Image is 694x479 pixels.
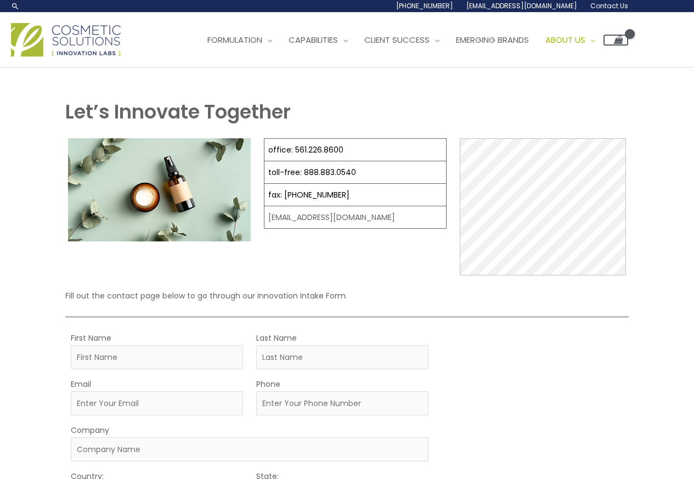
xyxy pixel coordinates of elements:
[356,24,448,57] a: Client Success
[466,1,577,10] span: [EMAIL_ADDRESS][DOMAIN_NAME]
[68,138,251,241] img: Contact page image for private label skincare manufacturer Cosmetic solutions shows a skin care b...
[264,206,447,229] td: [EMAIL_ADDRESS][DOMAIN_NAME]
[364,34,430,46] span: Client Success
[396,1,453,10] span: [PHONE_NUMBER]
[545,34,585,46] span: About Us
[207,34,262,46] span: Formulation
[191,24,628,57] nav: Site Navigation
[71,437,428,461] input: Company Name
[256,331,297,345] label: Last Name
[71,391,243,415] input: Enter Your Email
[71,377,91,391] label: Email
[65,289,629,303] p: Fill out the contact page below to go through our Innovation Intake Form.
[256,391,428,415] input: Enter Your Phone Number
[268,167,356,178] a: toll-free: 888.883.0540
[268,144,343,155] a: office: 561.226.8600
[256,377,280,391] label: Phone
[268,189,349,200] a: fax: [PHONE_NUMBER]
[289,34,338,46] span: Capabilities
[456,34,529,46] span: Emerging Brands
[199,24,280,57] a: Formulation
[280,24,356,57] a: Capabilities
[256,345,428,369] input: Last Name
[65,98,291,125] strong: Let’s Innovate Together
[537,24,603,57] a: About Us
[603,35,628,46] a: View Shopping Cart, empty
[71,331,111,345] label: First Name
[71,423,109,437] label: Company
[11,2,20,10] a: Search icon link
[448,24,537,57] a: Emerging Brands
[71,345,243,369] input: First Name
[11,23,121,57] img: Cosmetic Solutions Logo
[590,1,628,10] span: Contact Us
